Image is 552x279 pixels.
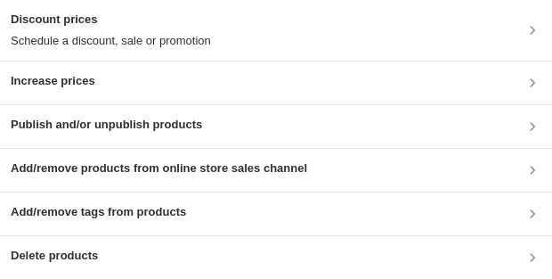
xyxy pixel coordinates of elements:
[11,247,98,265] h3: Delete products
[11,72,95,90] h3: Increase prices
[11,11,211,29] h3: Discount prices
[11,32,211,50] p: Schedule a discount, sale or promotion
[11,160,307,177] h3: Add/remove products from online store sales channel
[11,116,202,134] h3: Publish and/or unpublish products
[11,203,186,221] h3: Add/remove tags from products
